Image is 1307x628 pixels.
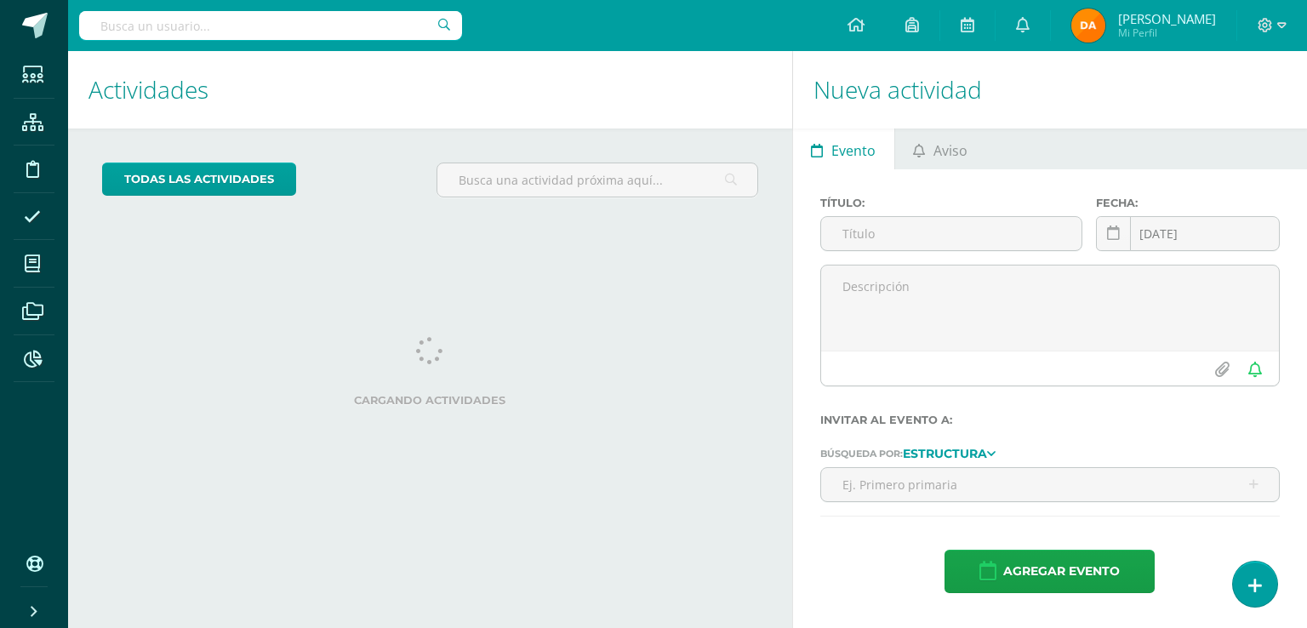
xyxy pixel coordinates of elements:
img: 82a5943632aca8211823fb2e9800a6c1.png [1071,9,1105,43]
span: Agregar evento [1003,551,1120,592]
input: Busca una actividad próxima aquí... [437,163,756,197]
span: Mi Perfil [1118,26,1216,40]
input: Fecha de entrega [1097,217,1279,250]
label: Fecha: [1096,197,1280,209]
label: Título: [820,197,1083,209]
h1: Nueva actividad [813,51,1287,128]
span: Búsqueda por: [820,448,903,460]
span: Aviso [933,130,967,171]
strong: Estructura [903,446,987,461]
input: Busca un usuario... [79,11,462,40]
a: Estructura [903,447,996,459]
a: Aviso [895,128,986,169]
label: Cargando actividades [102,394,758,407]
button: Agregar evento [945,550,1155,593]
input: Ej. Primero primaria [821,468,1279,501]
h1: Actividades [88,51,772,128]
a: todas las Actividades [102,163,296,196]
label: Invitar al evento a: [820,414,1280,426]
span: [PERSON_NAME] [1118,10,1216,27]
span: Evento [831,130,876,171]
a: Evento [793,128,894,169]
input: Título [821,217,1082,250]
